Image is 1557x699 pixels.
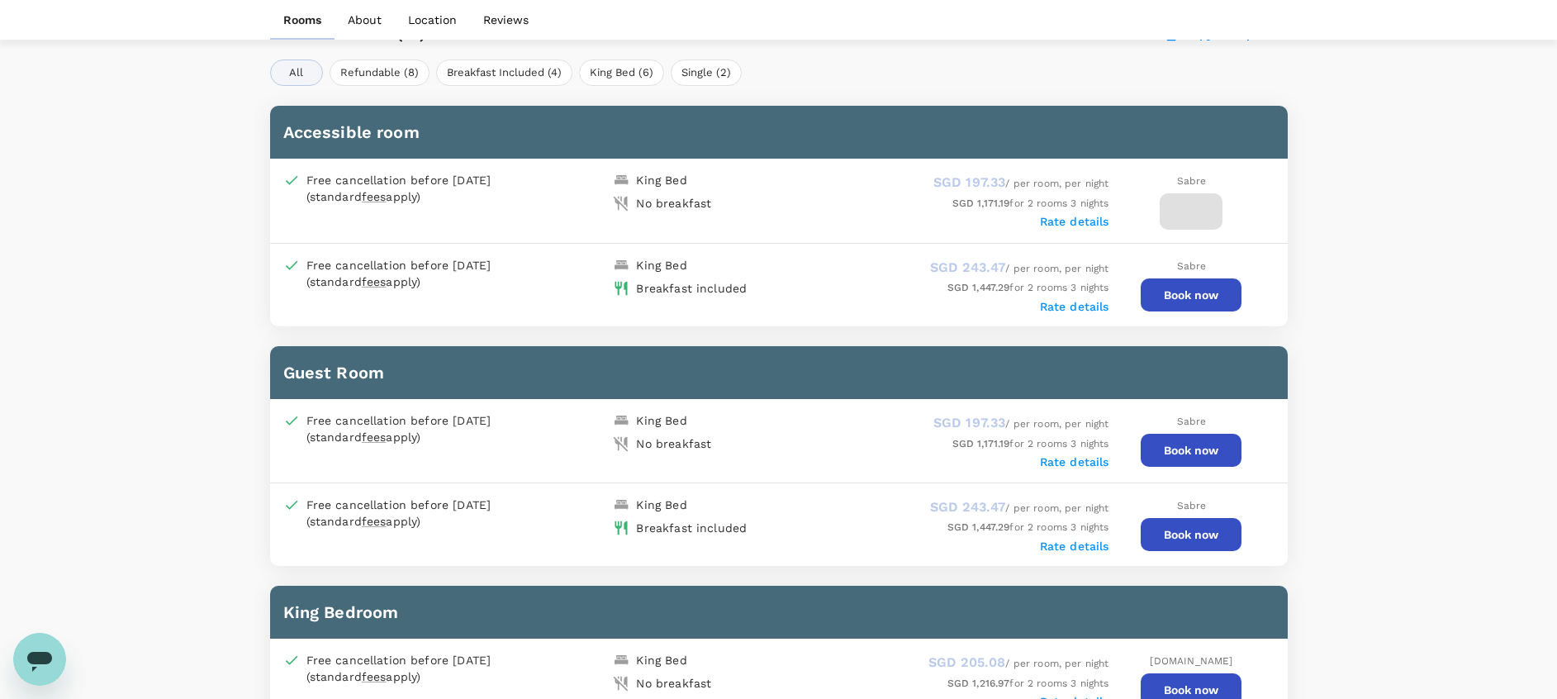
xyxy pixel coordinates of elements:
[330,59,430,86] button: Refundable (8)
[636,435,711,452] div: No breakfast
[1177,260,1207,272] span: Sabre
[928,658,1109,669] span: / per room, per night
[933,415,1006,430] span: SGD 197.33
[933,178,1109,189] span: / per room, per night
[1177,416,1207,427] span: Sabre
[283,359,1275,386] h6: Guest Room
[636,195,711,212] div: No breakfast
[930,259,1006,275] span: SGD 243.47
[947,678,1010,689] span: SGD 1,216.97
[636,172,686,188] div: King Bed
[952,197,1010,209] span: SGD 1,171.19
[1177,175,1207,187] span: Sabre
[408,12,457,28] p: Location
[613,172,629,188] img: king-bed-icon
[306,652,529,685] div: Free cancellation before [DATE] (standard apply)
[362,670,387,683] span: fees
[930,502,1109,514] span: / per room, per night
[1150,655,1232,667] span: [DOMAIN_NAME]
[1040,540,1109,553] label: Rate details
[636,497,686,513] div: King Bed
[483,12,529,28] p: Reviews
[613,652,629,668] img: king-bed-icon
[306,172,529,205] div: Free cancellation before [DATE] (standard apply)
[362,275,387,288] span: fees
[1040,300,1109,313] label: Rate details
[362,190,387,203] span: fees
[613,497,629,513] img: king-bed-icon
[933,418,1109,430] span: / per room, per night
[283,119,1275,145] h6: Accessible room
[306,257,529,290] div: Free cancellation before [DATE] (standard apply)
[1141,434,1241,467] button: Book now
[362,430,387,444] span: fees
[933,174,1006,190] span: SGD 197.33
[930,499,1006,515] span: SGD 243.47
[1177,500,1207,511] span: Sabre
[636,675,711,692] div: No breakfast
[947,521,1010,533] span: SGD 1,447.29
[930,263,1109,274] span: / per room, per night
[636,520,747,536] div: Breakfast included
[952,438,1109,449] span: for 2 rooms 3 nights
[952,438,1010,449] span: SGD 1,171.19
[348,12,382,28] p: About
[947,282,1010,293] span: SGD 1,447.29
[947,678,1109,689] span: for 2 rooms 3 nights
[306,412,529,445] div: Free cancellation before [DATE] (standard apply)
[952,197,1109,209] span: for 2 rooms 3 nights
[1141,278,1241,311] button: Book now
[436,59,572,86] button: Breakfast Included (4)
[1141,518,1241,551] button: Book now
[636,412,686,429] div: King Bed
[362,515,387,528] span: fees
[636,280,747,297] div: Breakfast included
[579,59,664,86] button: King Bed (6)
[671,59,742,86] button: Single (2)
[1040,455,1109,468] label: Rate details
[283,12,321,28] p: Rooms
[613,257,629,273] img: king-bed-icon
[613,412,629,429] img: king-bed-icon
[13,633,66,686] iframe: Button to launch messaging window
[636,652,686,668] div: King Bed
[636,257,686,273] div: King Bed
[270,59,323,86] button: All
[947,521,1109,533] span: for 2 rooms 3 nights
[928,654,1006,670] span: SGD 205.08
[306,497,529,530] div: Free cancellation before [DATE] (standard apply)
[947,282,1109,293] span: for 2 rooms 3 nights
[283,599,1275,625] h6: King Bedroom
[1040,215,1109,228] label: Rate details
